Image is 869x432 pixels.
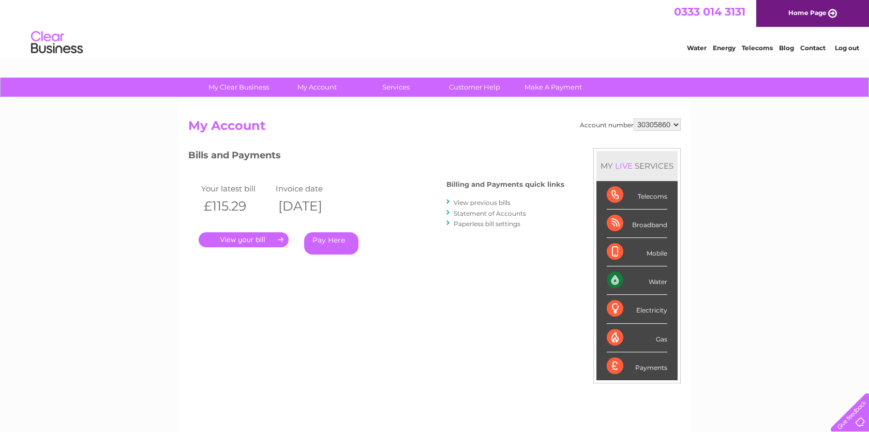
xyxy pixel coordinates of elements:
div: Water [607,266,667,295]
a: Water [687,44,707,52]
a: Make A Payment [511,78,596,97]
h3: Bills and Payments [188,148,564,166]
div: Gas [607,324,667,352]
a: 0333 014 3131 [674,5,745,18]
a: View previous bills [454,199,511,206]
a: Pay Here [304,232,358,255]
div: Clear Business is a trading name of Verastar Limited (registered in [GEOGRAPHIC_DATA] No. 3667643... [191,6,680,50]
h2: My Account [188,118,681,138]
a: Telecoms [742,44,773,52]
td: Invoice date [273,182,348,196]
img: logo.png [31,27,83,58]
a: . [199,232,289,247]
div: Broadband [607,210,667,238]
a: My Account [275,78,360,97]
th: £115.29 [199,196,273,217]
td: Your latest bill [199,182,273,196]
div: MY SERVICES [596,151,678,181]
a: Contact [800,44,826,52]
div: Telecoms [607,181,667,210]
a: Log out [835,44,859,52]
a: Paperless bill settings [454,220,520,228]
a: Energy [713,44,736,52]
th: [DATE] [273,196,348,217]
div: Electricity [607,295,667,323]
a: Services [353,78,439,97]
div: Account number [580,118,681,131]
a: Customer Help [432,78,517,97]
h4: Billing and Payments quick links [446,181,564,188]
div: Payments [607,352,667,380]
a: Blog [779,44,794,52]
a: Statement of Accounts [454,210,526,217]
div: Mobile [607,238,667,266]
a: My Clear Business [196,78,281,97]
div: LIVE [613,161,635,171]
